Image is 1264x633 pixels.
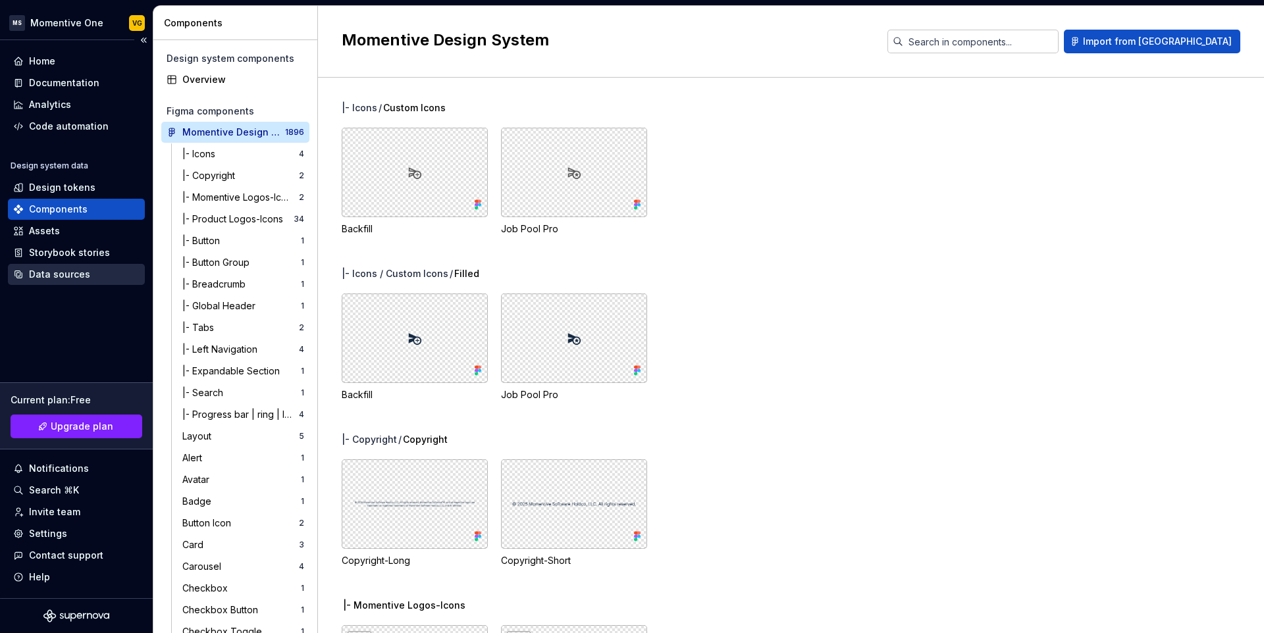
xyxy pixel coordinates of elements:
a: Layout5 [177,426,309,447]
div: Contact support [29,549,103,562]
div: |- Expandable Section [182,365,285,378]
div: Button Icon [182,517,236,530]
a: |- Button1 [177,230,309,251]
a: |- Button Group1 [177,252,309,273]
div: |- Left Navigation [182,343,263,356]
div: 1 [301,236,304,246]
span: / [379,101,382,114]
a: |- Search1 [177,382,309,403]
button: Collapse sidebar [134,31,153,49]
div: Checkbox [182,582,233,595]
div: |- Button Group [182,256,255,269]
div: Card [182,538,209,551]
a: |- Momentive Logos-Icons2 [177,187,309,208]
div: 4 [299,409,304,420]
div: 1896 [285,127,304,138]
a: Checkbox1 [177,578,309,599]
a: Assets [8,220,145,241]
div: Home [29,55,55,68]
div: Code automation [29,120,109,133]
button: Search ⌘K [8,480,145,501]
a: Button Icon2 [177,513,309,534]
button: Import from [GEOGRAPHIC_DATA] [1064,30,1240,53]
div: |- Icons [342,101,377,114]
a: Settings [8,523,145,544]
div: Assets [29,224,60,238]
div: Job Pool Pro [501,388,647,401]
div: 1 [301,301,304,311]
div: 1 [301,583,304,594]
div: Momentive One [30,16,103,30]
div: |- Product Logos-Icons [182,213,288,226]
svg: Supernova Logo [43,609,109,622]
div: Overview [182,73,304,86]
button: Upgrade plan [11,415,142,438]
h2: Momentive Design System [342,30,872,51]
div: |- Copyright [342,433,397,446]
div: Copyright-Short [501,554,647,567]
a: Design tokens [8,177,145,198]
div: |- Search [182,386,228,399]
input: Search in components... [903,30,1059,53]
a: Storybook stories [8,242,145,263]
div: 1 [301,453,304,463]
div: Figma components [167,105,304,118]
div: Job Pool Pro [501,222,647,236]
a: Components [8,199,145,220]
div: 34 [294,214,304,224]
div: Data sources [29,268,90,281]
a: Card3 [177,534,309,555]
span: |- Momentive Logos-Icons [343,599,465,612]
div: 1 [301,279,304,290]
span: Custom Icons [383,101,446,114]
div: |- Breadcrumb [182,278,251,291]
div: Components [164,16,312,30]
span: / [398,433,402,446]
a: |- Expandable Section1 [177,361,309,382]
div: Carousel [182,560,226,573]
div: Job Pool Pro [501,128,647,236]
div: 2 [299,518,304,528]
div: Notifications [29,462,89,475]
div: 4 [299,149,304,159]
div: Backfill [342,128,488,236]
a: |- Left Navigation4 [177,339,309,360]
div: Design tokens [29,181,95,194]
div: Current plan : Free [11,393,142,407]
a: |- Icons4 [177,143,309,165]
div: Layout [182,430,217,443]
a: Invite team [8,501,145,522]
div: 1 [301,257,304,268]
button: Contact support [8,545,145,566]
button: Help [8,567,145,588]
a: |- Progress bar | ring | loader4 [177,404,309,425]
a: |- Breadcrumb1 [177,274,309,295]
div: Storybook stories [29,246,110,259]
span: Upgrade plan [51,420,113,433]
div: Avatar [182,473,215,486]
div: Job Pool Pro [501,293,647,401]
a: |- Product Logos-Icons34 [177,209,309,230]
div: Invite team [29,505,80,519]
span: Filled [454,267,479,280]
a: Code automation [8,116,145,137]
a: |- Copyright2 [177,165,309,186]
div: 1 [301,496,304,507]
div: Backfill [342,293,488,401]
div: |- Global Header [182,299,261,313]
div: Settings [29,527,67,540]
a: Data sources [8,264,145,285]
div: |- Progress bar | ring | loader [182,408,299,421]
div: 1 [301,366,304,376]
div: Documentation [29,76,99,89]
div: 2 [299,322,304,333]
span: Copyright [403,433,448,446]
a: Badge1 [177,491,309,512]
div: VG [132,18,142,28]
div: 4 [299,344,304,355]
div: 3 [299,540,304,550]
div: Help [29,570,50,584]
div: Components [29,203,88,216]
div: 1 [301,605,304,615]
